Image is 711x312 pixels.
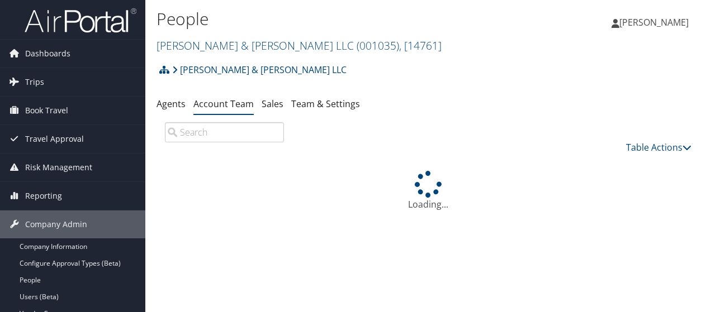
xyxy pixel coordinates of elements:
[25,182,62,210] span: Reporting
[262,98,283,110] a: Sales
[25,40,70,68] span: Dashboards
[612,6,700,39] a: [PERSON_NAME]
[165,122,284,142] input: Search
[157,38,442,53] a: [PERSON_NAME] & [PERSON_NAME] LLC
[25,210,87,238] span: Company Admin
[357,38,399,53] span: ( 001035 )
[25,68,44,96] span: Trips
[157,171,700,211] div: Loading...
[25,125,84,153] span: Travel Approval
[291,98,360,110] a: Team & Settings
[25,7,136,33] img: airportal-logo.png
[157,7,519,31] h1: People
[25,153,92,181] span: Risk Management
[157,98,186,110] a: Agents
[626,141,691,153] a: Table Actions
[172,59,347,81] a: [PERSON_NAME] & [PERSON_NAME] LLC
[399,38,442,53] span: , [ 14761 ]
[619,16,689,28] span: [PERSON_NAME]
[25,97,68,124] span: Book Travel
[193,98,254,110] a: Account Team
